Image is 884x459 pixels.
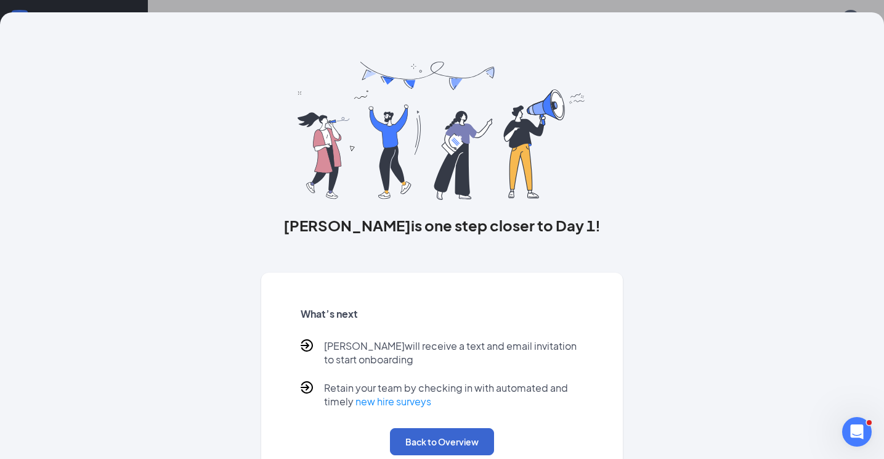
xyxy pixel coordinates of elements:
[842,417,872,447] iframe: Intercom live chat
[301,307,583,321] h5: What’s next
[261,215,623,236] h3: [PERSON_NAME] is one step closer to Day 1!
[390,428,494,455] button: Back to Overview
[298,62,586,200] img: you are all set
[324,381,583,408] p: Retain your team by checking in with automated and timely
[355,395,431,408] a: new hire surveys
[324,339,583,366] p: [PERSON_NAME] will receive a text and email invitation to start onboarding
